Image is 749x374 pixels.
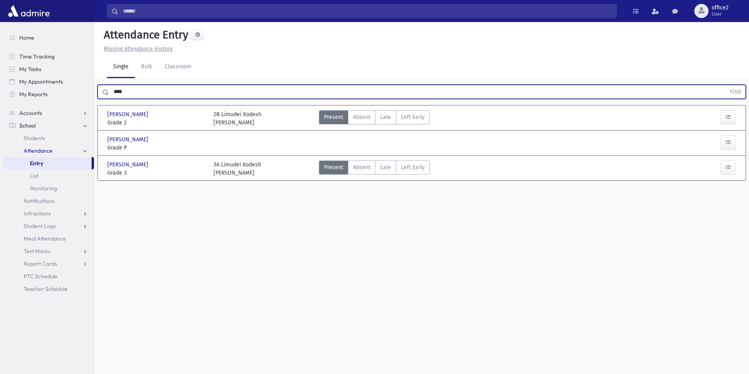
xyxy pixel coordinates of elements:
span: [PERSON_NAME] [107,135,150,144]
span: [PERSON_NAME] [107,161,150,169]
span: Monitoring [30,185,57,192]
span: Left Early [401,113,425,121]
span: Meal Attendance [24,235,66,242]
span: Time Tracking [19,53,55,60]
a: Missing Attendance History [101,46,173,52]
span: Late [380,163,391,171]
a: Time Tracking [3,50,94,63]
a: Students [3,132,94,144]
a: PTC Schedule [3,270,94,283]
span: office2 [712,5,729,11]
img: AdmirePro [6,3,52,19]
h5: Attendance Entry [101,28,188,42]
span: Report Cards [24,260,57,267]
a: School [3,119,94,132]
a: My Appointments [3,75,94,88]
a: Entry [3,157,92,170]
span: Grade 2 [107,119,206,127]
button: Find [725,85,745,99]
span: My Appointments [19,78,63,85]
u: Missing Attendance History [104,46,173,52]
a: List [3,170,94,182]
span: Grade P [107,144,206,152]
input: Search [118,4,616,18]
span: List [30,172,39,179]
span: Infractions [24,210,51,217]
span: Left Early [401,163,425,171]
span: Test Marks [24,248,50,255]
span: Students [24,135,45,142]
span: Attendance [24,147,53,154]
span: Teacher Schedule [24,285,68,292]
span: Entry [30,160,43,167]
span: Present [324,113,343,121]
div: 2B Limudei Kodesh [PERSON_NAME] [213,110,261,127]
a: Home [3,31,94,44]
a: Attendance [3,144,94,157]
span: Grade 3 [107,169,206,177]
span: Student Logs [24,223,56,230]
span: Notifications [24,197,55,204]
a: Test Marks [3,245,94,257]
a: Infractions [3,207,94,220]
a: Classroom [158,56,197,78]
a: My Tasks [3,63,94,75]
a: Teacher Schedule [3,283,94,295]
div: AttTypes [319,110,430,127]
span: [PERSON_NAME] [107,110,150,119]
div: AttTypes [319,161,430,177]
a: Single [107,56,135,78]
span: My Tasks [19,66,41,73]
a: My Reports [3,88,94,100]
span: Late [380,113,391,121]
a: Accounts [3,107,94,119]
span: Absent [353,113,370,121]
span: User [712,11,729,17]
span: Present [324,163,343,171]
span: Home [19,34,34,41]
span: School [19,122,36,129]
a: Bulk [135,56,158,78]
a: Student Logs [3,220,94,232]
a: Meal Attendance [3,232,94,245]
div: 3A Limudei Kodesh [PERSON_NAME] [213,161,261,177]
span: PTC Schedule [24,273,57,280]
a: Report Cards [3,257,94,270]
span: Accounts [19,109,42,117]
a: Notifications [3,195,94,207]
a: Monitoring [3,182,94,195]
span: My Reports [19,91,48,98]
span: Absent [353,163,370,171]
